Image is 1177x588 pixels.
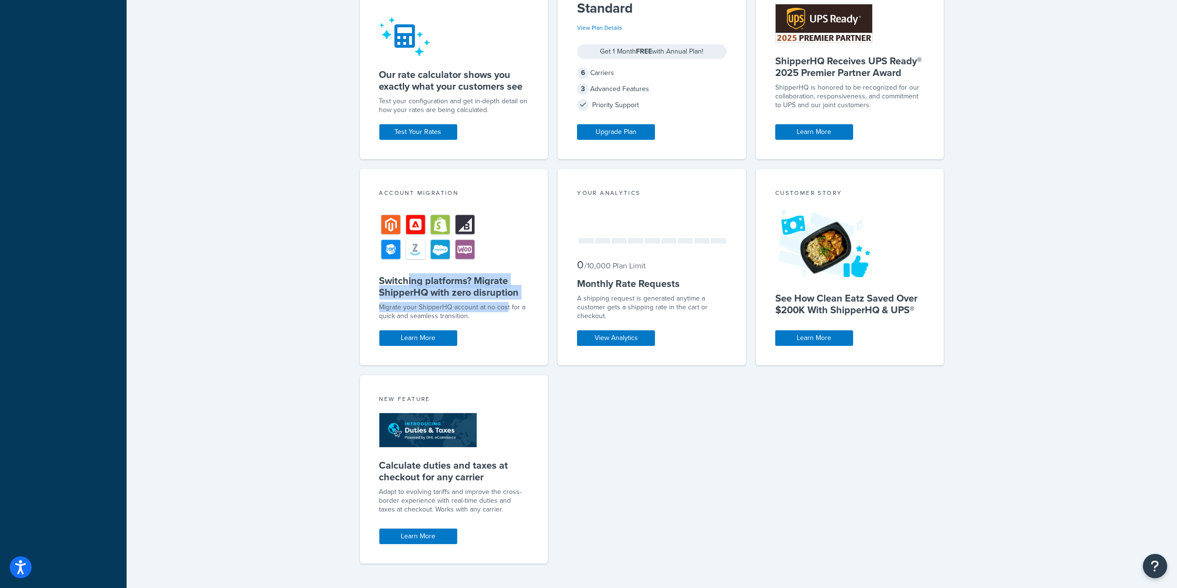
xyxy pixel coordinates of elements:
[379,303,529,321] div: Migrate your ShipperHQ account at no cost for a quick and seamless transition.
[577,330,655,346] a: View Analytics
[379,189,529,200] div: Account Migration
[775,330,853,346] a: Learn More
[775,124,853,140] a: Learn More
[577,124,655,140] a: Upgrade Plan
[379,97,529,114] div: Test your configuration and get in-depth detail on how your rates are being calculated.
[379,459,529,483] h5: Calculate duties and taxes at checkout for any carrier
[577,294,727,321] div: A shipping request is generated anytime a customer gets a shipping rate in the cart or checkout.
[577,278,727,289] h5: Monthly Rate Requests
[775,189,925,200] div: Customer Story
[379,275,529,298] h5: Switching platforms? Migrate ShipperHQ with zero disruption
[379,395,529,406] div: New Feature
[775,83,925,110] p: ShipperHQ is honored to be recognized for our collaboration, responsiveness, and commitment to UP...
[379,330,457,346] a: Learn More
[379,488,529,514] p: Adapt to evolving tariffs and improve the cross-border experience with real-time duties and taxes...
[1143,554,1167,578] button: Open Resource Center
[577,257,583,273] span: 0
[577,66,727,80] div: Carriers
[577,189,727,200] div: Your Analytics
[577,44,727,59] div: Get 1 Month with Annual Plan!
[775,292,925,316] h5: See How Clean Eatz Saved Over $200K With ShipperHQ & UPS®
[577,82,727,96] div: Advanced Features
[577,98,727,112] div: Priority Support
[379,124,457,140] a: Test Your Rates
[636,46,652,57] strong: FREE
[577,67,589,79] span: 6
[379,529,457,544] a: Learn More
[775,55,925,78] h5: ShipperHQ Receives UPS Ready® 2025 Premier Partner Award
[577,23,622,32] a: View Plan Details
[577,83,589,95] span: 3
[584,260,646,271] small: / 10,000 Plan Limit
[577,0,727,16] h5: Standard
[379,69,529,92] h5: Our rate calculator shows you exactly what your customers see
